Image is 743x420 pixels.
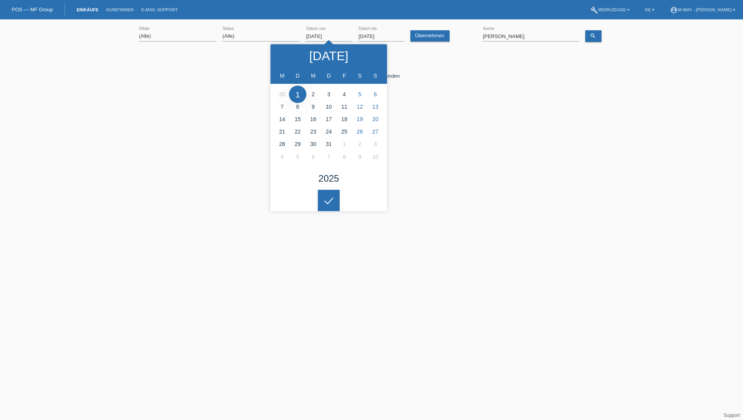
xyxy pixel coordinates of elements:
a: Support [724,413,740,418]
a: search [585,30,602,42]
i: build [590,6,598,14]
a: buildWerkzeuge ▾ [586,7,633,12]
a: Einkäufe [73,7,102,12]
a: DE ▾ [641,7,658,12]
a: POS — MF Group [12,7,53,12]
div: Keine Einkäufe gefunden [138,61,605,79]
i: account_circle [670,6,678,14]
a: Kund*innen [102,7,137,12]
div: 2025 [318,174,339,183]
div: [DATE] [309,50,349,62]
a: Übernehmen [410,30,450,42]
a: E-Mail Support [138,7,182,12]
a: account_circlem-way - [PERSON_NAME] ▾ [666,7,739,12]
i: search [590,33,596,39]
